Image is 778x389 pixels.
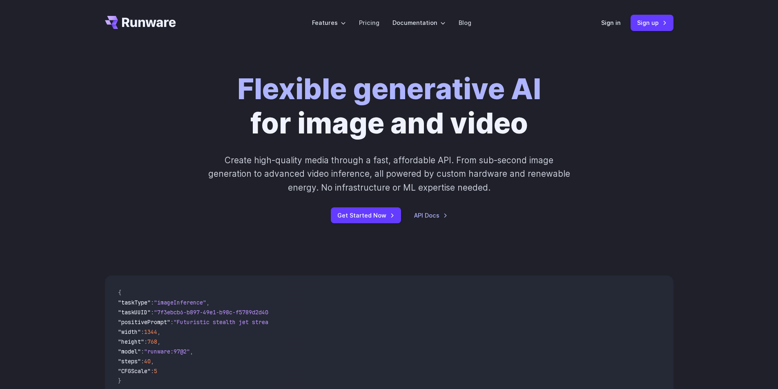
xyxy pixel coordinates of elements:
[147,338,157,345] span: 768
[118,358,141,365] span: "steps"
[144,348,190,355] span: "runware:97@2"
[118,367,151,375] span: "CFGScale"
[118,338,144,345] span: "height"
[118,377,121,385] span: }
[154,367,157,375] span: 5
[151,299,154,306] span: :
[237,71,541,106] strong: Flexible generative AI
[141,328,144,336] span: :
[359,18,379,27] a: Pricing
[151,358,154,365] span: ,
[206,299,210,306] span: ,
[151,309,154,316] span: :
[392,18,446,27] label: Documentation
[118,309,151,316] span: "taskUUID"
[237,72,541,140] h1: for image and video
[190,348,193,355] span: ,
[144,338,147,345] span: :
[154,299,206,306] span: "imageInference"
[157,338,161,345] span: ,
[151,367,154,375] span: :
[174,318,471,326] span: "Futuristic stealth jet streaking through a neon-lit cityscape with glowing purple exhaust"
[414,211,448,220] a: API Docs
[144,358,151,365] span: 40
[118,328,141,336] span: "width"
[154,309,278,316] span: "7f3ebcb6-b897-49e1-b98c-f5789d2d40d7"
[105,16,176,29] a: Go to /
[118,289,121,296] span: {
[157,328,161,336] span: ,
[118,318,170,326] span: "positivePrompt"
[331,207,401,223] a: Get Started Now
[312,18,346,27] label: Features
[141,358,144,365] span: :
[601,18,621,27] a: Sign in
[459,18,471,27] a: Blog
[207,153,571,194] p: Create high-quality media through a fast, affordable API. From sub-second image generation to adv...
[118,299,151,306] span: "taskType"
[631,15,673,31] a: Sign up
[144,328,157,336] span: 1344
[141,348,144,355] span: :
[170,318,174,326] span: :
[118,348,141,355] span: "model"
